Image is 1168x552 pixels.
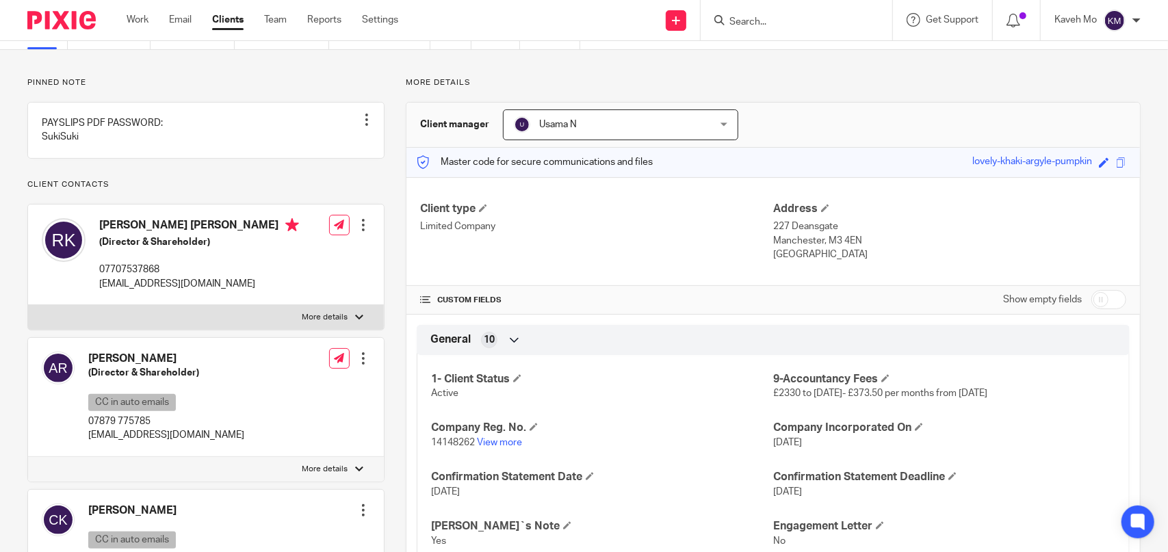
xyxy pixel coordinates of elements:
[302,464,348,475] p: More details
[773,220,1126,233] p: 227 Deansgate
[307,13,341,27] a: Reports
[1003,293,1082,306] label: Show empty fields
[728,16,851,29] input: Search
[773,202,1126,216] h4: Address
[539,120,577,129] span: Usama N
[88,415,244,428] p: 07879 775785
[431,487,460,497] span: [DATE]
[431,438,475,447] span: 14148262
[42,352,75,384] img: svg%3E
[773,234,1126,248] p: Manchester, M3 4EN
[773,536,786,546] span: No
[431,421,773,435] h4: Company Reg. No.
[420,220,773,233] p: Limited Company
[99,263,299,276] p: 07707537868
[88,428,244,442] p: [EMAIL_ADDRESS][DOMAIN_NAME]
[88,366,244,380] h5: (Director & Shareholder)
[514,116,530,133] img: svg%3E
[27,179,385,190] p: Client contacts
[773,519,1115,534] h4: Engagement Letter
[362,13,398,27] a: Settings
[773,438,802,447] span: [DATE]
[42,503,75,536] img: svg%3E
[212,13,244,27] a: Clients
[420,118,489,131] h3: Client manager
[264,13,287,27] a: Team
[773,372,1115,386] h4: 9-Accountancy Fees
[477,438,522,447] a: View more
[926,15,978,25] span: Get Support
[484,333,495,347] span: 10
[302,312,348,323] p: More details
[431,372,773,386] h4: 1- Client Status
[431,389,458,398] span: Active
[88,531,176,549] p: CC in auto emails
[99,218,299,235] h4: [PERSON_NAME] [PERSON_NAME]
[773,389,987,398] span: £2330 to [DATE]- £373.50 per months from [DATE]
[431,470,773,484] h4: Confirmation Statement Date
[99,277,299,291] p: [EMAIL_ADDRESS][DOMAIN_NAME]
[285,218,299,232] i: Primary
[420,202,773,216] h4: Client type
[431,536,446,546] span: Yes
[88,394,176,411] p: CC in auto emails
[88,352,244,366] h4: [PERSON_NAME]
[88,503,179,518] h4: [PERSON_NAME]
[1104,10,1126,31] img: svg%3E
[773,421,1115,435] h4: Company Incorporated On
[1054,13,1097,27] p: Kaveh Mo
[417,155,653,169] p: Master code for secure communications and files
[431,519,773,534] h4: [PERSON_NAME]`s Note
[420,295,773,306] h4: CUSTOM FIELDS
[127,13,148,27] a: Work
[99,235,299,249] h5: (Director & Shareholder)
[27,77,385,88] p: Pinned note
[406,77,1141,88] p: More details
[430,332,471,347] span: General
[972,155,1092,170] div: lovely-khaki-argyle-pumpkin
[169,13,192,27] a: Email
[773,487,802,497] span: [DATE]
[42,218,86,262] img: svg%3E
[773,470,1115,484] h4: Confirmation Statement Deadline
[27,11,96,29] img: Pixie
[773,248,1126,261] p: [GEOGRAPHIC_DATA]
